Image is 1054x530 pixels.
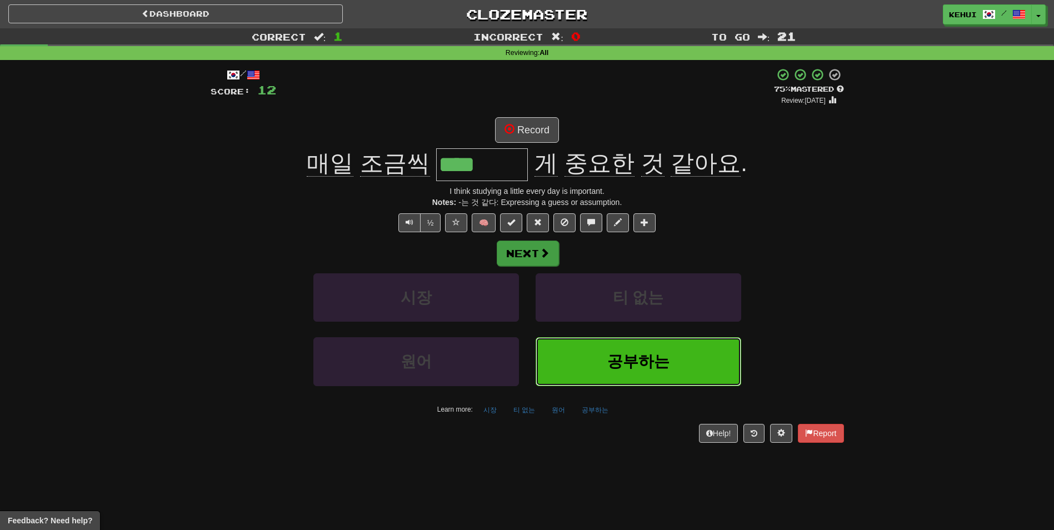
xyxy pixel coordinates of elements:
span: 21 [777,29,796,43]
button: Reset to 0% Mastered (alt+r) [527,213,549,232]
button: Favorite sentence (alt+f) [445,213,467,232]
span: 12 [257,83,276,97]
span: 시장 [401,289,432,306]
button: Edit sentence (alt+d) [607,213,629,232]
span: Kehui [949,9,977,19]
span: 0 [571,29,581,43]
button: 티 없는 [507,402,541,418]
button: Add to collection (alt+a) [633,213,656,232]
button: 티 없는 [536,273,741,322]
a: Kehui / [943,4,1032,24]
span: : [314,32,326,42]
button: 원어 [546,402,571,418]
button: 시장 [477,402,503,418]
span: Score: [211,87,251,96]
span: 1 [333,29,343,43]
strong: All [540,49,548,57]
button: Report [798,424,843,443]
span: 것 [641,150,665,177]
button: 시장 [313,273,519,322]
span: Open feedback widget [8,515,92,526]
button: Play sentence audio (ctl+space) [398,213,421,232]
a: Clozemaster [359,4,694,24]
div: -는 것 같다: Expressing a guess or assumption. [211,197,844,208]
span: : [758,32,770,42]
span: 매일 [307,150,353,177]
span: 공부하는 [607,353,670,370]
small: Learn more: [437,406,473,413]
div: Text-to-speech controls [396,213,441,232]
button: ½ [420,213,441,232]
button: Set this sentence to 100% Mastered (alt+m) [500,213,522,232]
span: : [551,32,563,42]
span: 조금씩 [360,150,430,177]
span: . [528,150,747,177]
button: Discuss sentence (alt+u) [580,213,602,232]
span: 같아요 [671,150,741,177]
button: Record [495,117,559,143]
span: To go [711,31,750,42]
div: I think studying a little every day is important. [211,186,844,197]
small: Review: [DATE] [781,97,826,104]
span: Correct [252,31,306,42]
span: 원어 [401,353,432,370]
a: Dashboard [8,4,343,23]
button: 🧠 [472,213,496,232]
strong: Notes: [432,198,457,207]
span: / [1001,9,1007,17]
button: 공부하는 [536,337,741,386]
button: 공부하는 [576,402,615,418]
button: 원어 [313,337,519,386]
button: Round history (alt+y) [743,424,765,443]
button: Next [497,241,559,266]
div: / [211,68,276,82]
span: Incorrect [473,31,543,42]
button: Ignore sentence (alt+i) [553,213,576,232]
div: Mastered [774,84,844,94]
span: 중요한 [565,150,635,177]
span: 게 [535,150,558,177]
span: 75 % [774,84,791,93]
button: Help! [699,424,738,443]
span: 티 없는 [613,289,664,306]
